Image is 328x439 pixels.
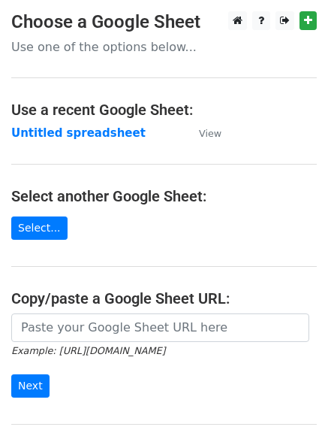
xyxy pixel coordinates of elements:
[11,39,317,55] p: Use one of the options below...
[11,313,309,342] input: Paste your Google Sheet URL here
[11,126,146,140] a: Untitled spreadsheet
[11,11,317,33] h3: Choose a Google Sheet
[11,289,317,307] h4: Copy/paste a Google Sheet URL:
[11,345,165,356] small: Example: [URL][DOMAIN_NAME]
[11,101,317,119] h4: Use a recent Google Sheet:
[199,128,221,139] small: View
[11,216,68,240] a: Select...
[11,187,317,205] h4: Select another Google Sheet:
[11,374,50,398] input: Next
[184,126,221,140] a: View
